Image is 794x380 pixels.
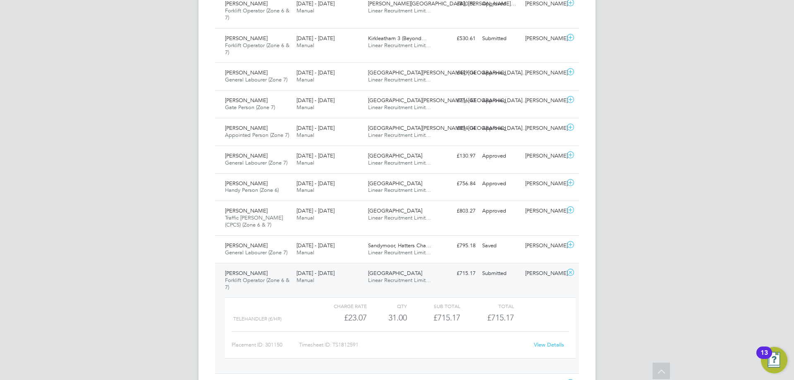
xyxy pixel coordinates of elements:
span: General Labourer (Zone 7) [225,249,287,256]
span: Linear Recruitment Limit… [368,186,431,194]
span: [PERSON_NAME] [225,180,268,187]
span: Manual [297,76,314,83]
button: Open Resource Center, 13 new notifications [761,347,787,373]
span: [PERSON_NAME] [225,242,268,249]
span: General Labourer (Zone 7) [225,159,287,166]
span: Linear Recruitment Limit… [368,277,431,284]
div: £894.04 [436,122,479,135]
div: [PERSON_NAME] [522,239,565,253]
div: QTY [367,301,407,311]
span: [DATE] - [DATE] [297,69,335,76]
div: 31.00 [367,311,407,325]
span: Linear Recruitment Limit… [368,7,431,14]
span: [DATE] - [DATE] [297,207,335,214]
span: [DATE] - [DATE] [297,180,335,187]
span: Gate Person (Zone 7) [225,104,275,111]
span: Manual [297,42,314,49]
span: Manual [297,186,314,194]
span: [GEOGRAPHIC_DATA][PERSON_NAME], [GEOGRAPHIC_DATA]… [368,69,528,76]
div: Approved [479,122,522,135]
div: [PERSON_NAME] [522,204,565,218]
span: Linear Recruitment Limit… [368,76,431,83]
div: £803.27 [436,204,479,218]
div: £449.04 [436,66,479,80]
span: Linear Recruitment Limit… [368,249,431,256]
span: Forklift Operator (Zone 6 & 7) [225,42,289,56]
div: £715.17 [407,311,460,325]
span: General Labourer (Zone 7) [225,76,287,83]
span: [PERSON_NAME] [225,97,268,104]
span: [DATE] - [DATE] [297,124,335,131]
div: £23.07 [313,311,367,325]
div: Placement ID: 301150 [232,338,299,351]
span: [DATE] - [DATE] [297,35,335,42]
span: [PERSON_NAME] [225,270,268,277]
div: [PERSON_NAME] [522,149,565,163]
div: £715.17 [436,267,479,280]
span: Manual [297,104,314,111]
span: [PERSON_NAME] [225,69,268,76]
div: Saved [479,239,522,253]
span: Linear Recruitment Limit… [368,159,431,166]
span: [DATE] - [DATE] [297,270,335,277]
div: Approved [479,149,522,163]
span: Manual [297,214,314,221]
span: [GEOGRAPHIC_DATA] [368,152,422,159]
div: £756.84 [436,177,479,191]
span: Telehandler (£/HR) [233,316,282,322]
span: Appointed Person (Zone 7) [225,131,289,139]
span: Kirkleatham 3 (Beyond… [368,35,427,42]
div: 13 [761,353,768,363]
span: [PERSON_NAME] [225,35,268,42]
span: [GEOGRAPHIC_DATA] [368,270,422,277]
span: Linear Recruitment Limit… [368,131,431,139]
span: [DATE] - [DATE] [297,152,335,159]
span: Forklift Operator (Zone 6 & 7) [225,277,289,291]
div: £530.61 [436,32,479,45]
span: [GEOGRAPHIC_DATA] [368,207,422,214]
div: Sub Total [407,301,460,311]
div: Submitted [479,32,522,45]
span: Manual [297,277,314,284]
div: £795.18 [436,239,479,253]
span: [GEOGRAPHIC_DATA] [368,180,422,187]
span: Traffic [PERSON_NAME] (CPCS) (Zone 6 & 7) [225,214,283,228]
div: Approved [479,204,522,218]
div: [PERSON_NAME] [522,177,565,191]
span: [GEOGRAPHIC_DATA][PERSON_NAME], [GEOGRAPHIC_DATA]… [368,97,528,104]
span: [DATE] - [DATE] [297,242,335,249]
span: [PERSON_NAME] [225,207,268,214]
span: Handy Person (Zone 6) [225,186,279,194]
div: Approved [479,177,522,191]
div: Approved [479,66,522,80]
div: [PERSON_NAME] [522,122,565,135]
span: Forklift Operator (Zone 6 & 7) [225,7,289,21]
div: [PERSON_NAME] [522,94,565,108]
span: Manual [297,7,314,14]
div: [PERSON_NAME] [522,267,565,280]
div: £716.43 [436,94,479,108]
span: [PERSON_NAME] [225,152,268,159]
div: Charge rate [313,301,367,311]
span: [DATE] - [DATE] [297,97,335,104]
span: Linear Recruitment Limit… [368,104,431,111]
span: Manual [297,131,314,139]
div: [PERSON_NAME] [522,66,565,80]
div: £130.97 [436,149,479,163]
span: £715.17 [487,313,514,323]
span: Manual [297,249,314,256]
div: [PERSON_NAME] [522,32,565,45]
div: Total [460,301,514,311]
span: Linear Recruitment Limit… [368,214,431,221]
span: [GEOGRAPHIC_DATA][PERSON_NAME], [GEOGRAPHIC_DATA]… [368,124,528,131]
span: Sandymoor, Hatters Cha… [368,242,431,249]
a: View Details [534,341,564,348]
span: Linear Recruitment Limit… [368,42,431,49]
div: Approved [479,94,522,108]
span: [PERSON_NAME] [225,124,268,131]
span: Manual [297,159,314,166]
div: Timesheet ID: TS1812591 [299,338,529,351]
div: Submitted [479,267,522,280]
